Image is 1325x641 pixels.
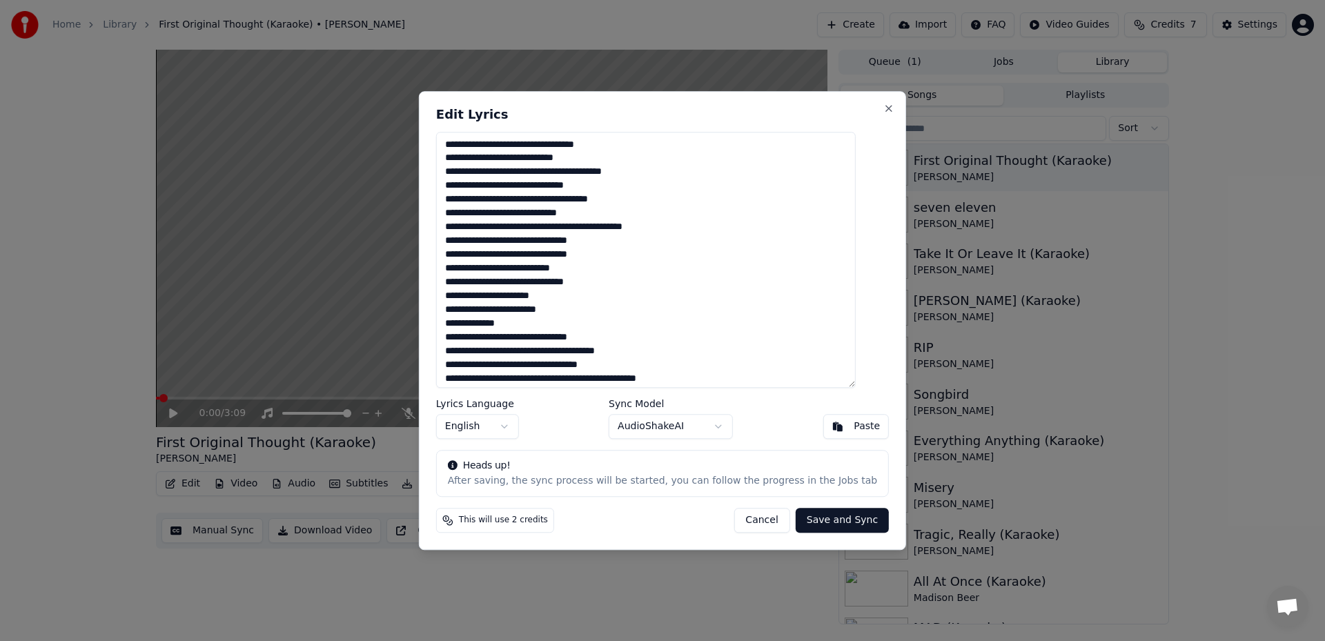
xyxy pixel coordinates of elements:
[854,420,880,433] div: Paste
[823,414,889,439] button: Paste
[436,399,519,408] label: Lyrics Language
[448,459,877,473] div: Heads up!
[436,108,889,121] h2: Edit Lyrics
[448,474,877,488] div: After saving, the sync process will be started, you can follow the progress in the Jobs tab
[609,399,733,408] label: Sync Model
[796,508,889,533] button: Save and Sync
[734,508,789,533] button: Cancel
[459,515,548,526] span: This will use 2 credits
